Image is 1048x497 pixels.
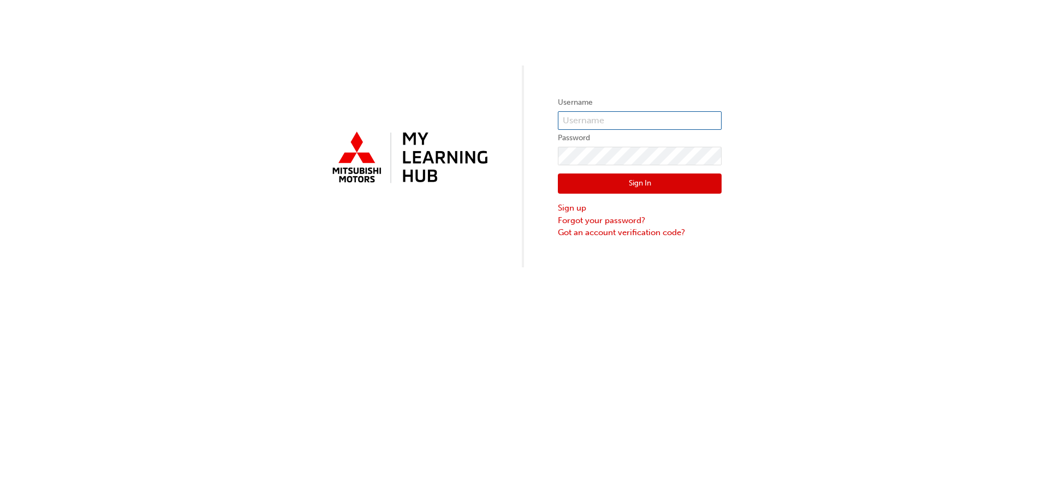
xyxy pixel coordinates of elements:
a: Sign up [558,202,722,214]
label: Password [558,131,722,145]
a: Got an account verification code? [558,226,722,239]
img: mmal [326,127,490,189]
input: Username [558,111,722,130]
button: Sign In [558,173,722,194]
a: Forgot your password? [558,214,722,227]
label: Username [558,96,722,109]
